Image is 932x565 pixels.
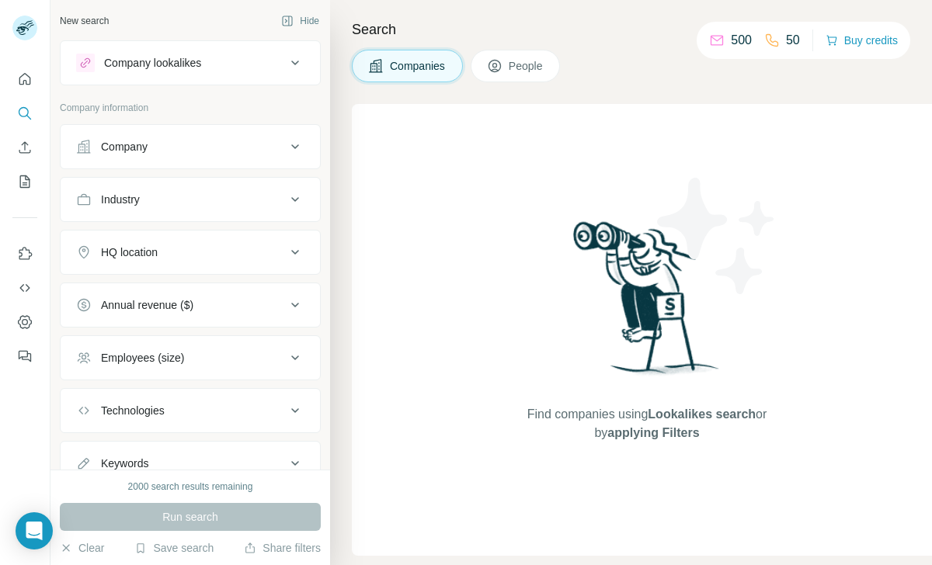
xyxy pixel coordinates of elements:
button: Use Surfe API [12,274,37,302]
button: Company lookalikes [61,44,320,81]
div: New search [60,14,109,28]
button: Company [61,128,320,165]
div: Keywords [101,456,148,471]
span: Lookalikes search [648,407,756,421]
button: Clear [60,540,104,556]
button: Use Surfe on LinkedIn [12,240,37,268]
button: Keywords [61,445,320,482]
p: 50 [786,31,800,50]
button: Save search [134,540,214,556]
button: Annual revenue ($) [61,286,320,324]
button: Hide [270,9,330,33]
button: Industry [61,181,320,218]
button: HQ location [61,234,320,271]
p: Company information [60,101,321,115]
span: applying Filters [607,426,699,439]
button: Feedback [12,342,37,370]
span: Companies [390,58,447,74]
button: My lists [12,168,37,196]
button: Enrich CSV [12,133,37,161]
div: Open Intercom Messenger [16,512,53,549]
div: Company lookalikes [104,55,201,71]
div: Technologies [101,403,165,418]
button: Dashboard [12,308,37,336]
span: People [509,58,544,74]
div: Annual revenue ($) [101,297,193,313]
button: Employees (size) [61,339,320,376]
div: Industry [101,192,140,207]
h4: Search [352,19,913,40]
div: 2000 search results remaining [128,480,253,494]
img: Surfe Illustration - Stars [647,166,787,306]
button: Technologies [61,392,320,429]
div: HQ location [101,244,158,260]
div: Employees (size) [101,350,184,366]
button: Quick start [12,65,37,93]
button: Share filters [244,540,321,556]
img: Surfe Illustration - Woman searching with binoculars [566,217,728,390]
button: Buy credits [826,29,898,51]
p: 500 [731,31,752,50]
button: Search [12,99,37,127]
span: Find companies using or by [523,405,771,442]
div: Company [101,139,148,154]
